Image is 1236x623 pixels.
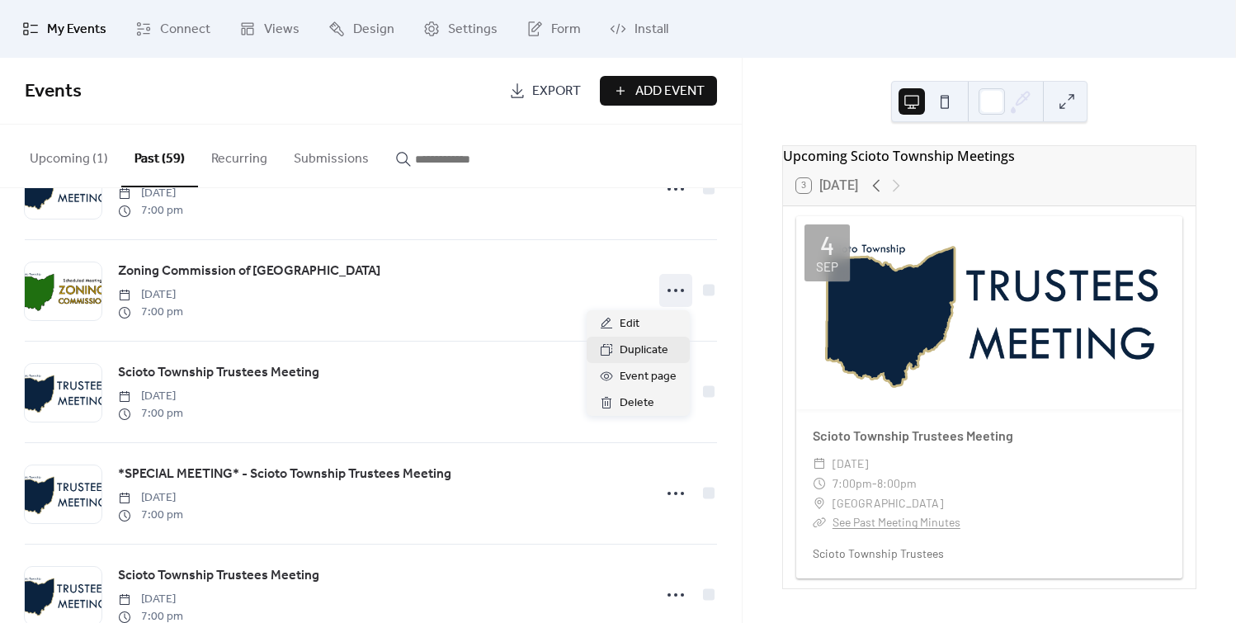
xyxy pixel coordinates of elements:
span: Export [532,82,581,101]
button: Recurring [198,125,281,186]
a: My Events [10,7,119,51]
span: [GEOGRAPHIC_DATA] [833,493,943,513]
span: - [872,474,877,493]
a: Connect [123,7,223,51]
span: Install [635,20,668,40]
div: 4 [820,233,834,257]
a: Export [497,76,593,106]
span: Delete [620,394,654,413]
div: Upcoming Scioto Township Meetings [783,146,1196,166]
span: Edit [620,314,639,334]
a: Form [514,7,593,51]
span: Add Event [635,82,705,101]
div: ​ [813,454,826,474]
span: 7:00pm [833,474,872,493]
span: Scioto Township Trustees Meeting [118,566,319,586]
span: Design [353,20,394,40]
a: Install [597,7,681,51]
span: Views [264,20,300,40]
a: Scioto Township Trustees Meeting [813,427,1013,443]
span: 7:00 pm [118,202,183,219]
a: See Past Meeting Minutes [833,515,960,529]
a: Views [227,7,312,51]
a: Scioto Township Trustees Meeting [118,565,319,587]
div: Scioto Township Trustees [796,545,1182,562]
span: My Events [47,20,106,40]
button: Add Event [600,76,717,106]
span: Zoning Commission of [GEOGRAPHIC_DATA] [118,262,380,281]
span: Event page [620,367,677,387]
span: 7:00 pm [118,507,183,524]
span: 8:00pm [877,474,917,493]
span: [DATE] [118,185,183,202]
span: 7:00 pm [118,405,183,422]
div: Sep [816,261,838,273]
span: Form [551,20,581,40]
div: ​ [813,474,826,493]
span: [DATE] [118,591,183,608]
span: Duplicate [620,341,668,361]
button: Upcoming (1) [17,125,121,186]
span: [DATE] [118,489,183,507]
button: Submissions [281,125,382,186]
div: ​ [813,512,826,532]
a: Scioto Township Trustees Meeting [118,362,319,384]
div: ​ [813,493,826,513]
span: [DATE] [118,286,183,304]
button: Past (59) [121,125,198,187]
span: Connect [160,20,210,40]
span: [DATE] [833,454,868,474]
span: *SPECIAL MEETING* - Scioto Township Trustees Meeting [118,465,451,484]
a: Design [316,7,407,51]
span: Settings [448,20,498,40]
span: [DATE] [118,388,183,405]
span: Scioto Township Trustees Meeting [118,363,319,383]
span: Events [25,73,82,110]
a: Zoning Commission of [GEOGRAPHIC_DATA] [118,261,380,282]
span: 7:00 pm [118,304,183,321]
a: *SPECIAL MEETING* - Scioto Township Trustees Meeting [118,464,451,485]
a: Settings [411,7,510,51]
